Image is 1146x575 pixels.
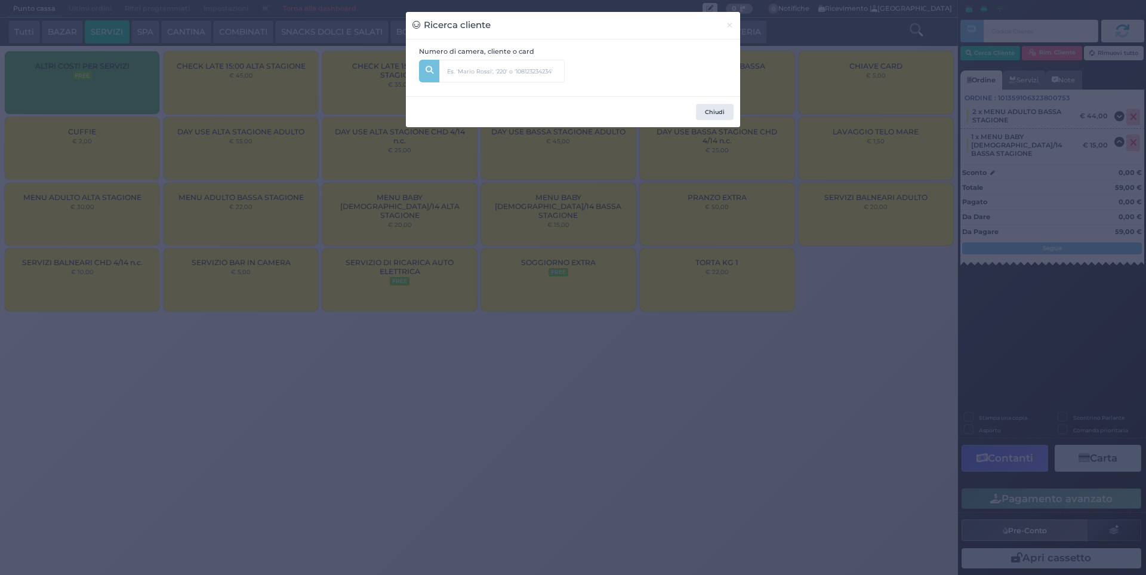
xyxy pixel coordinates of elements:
label: Numero di camera, cliente o card [419,47,534,57]
h3: Ricerca cliente [412,19,491,32]
button: Chiudi [719,12,740,39]
span: × [726,19,734,32]
button: Chiudi [696,104,734,121]
input: Es. 'Mario Rossi', '220' o '108123234234' [439,60,565,82]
